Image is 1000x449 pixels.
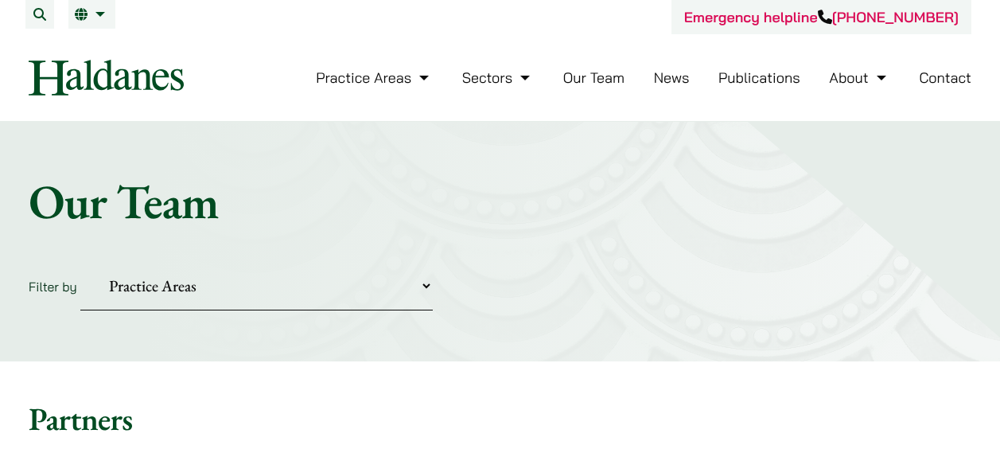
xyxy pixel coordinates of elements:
img: Logo of Haldanes [29,60,184,96]
a: News [654,68,690,87]
a: Publications [718,68,800,87]
a: Sectors [462,68,534,87]
a: Our Team [563,68,625,87]
a: Practice Areas [316,68,433,87]
h1: Our Team [29,173,971,230]
a: About [829,68,889,87]
a: EN [75,8,109,21]
a: Contact [919,68,971,87]
label: Filter by [29,279,77,295]
a: Emergency helpline[PHONE_NUMBER] [684,8,959,26]
h2: Partners [29,400,971,438]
